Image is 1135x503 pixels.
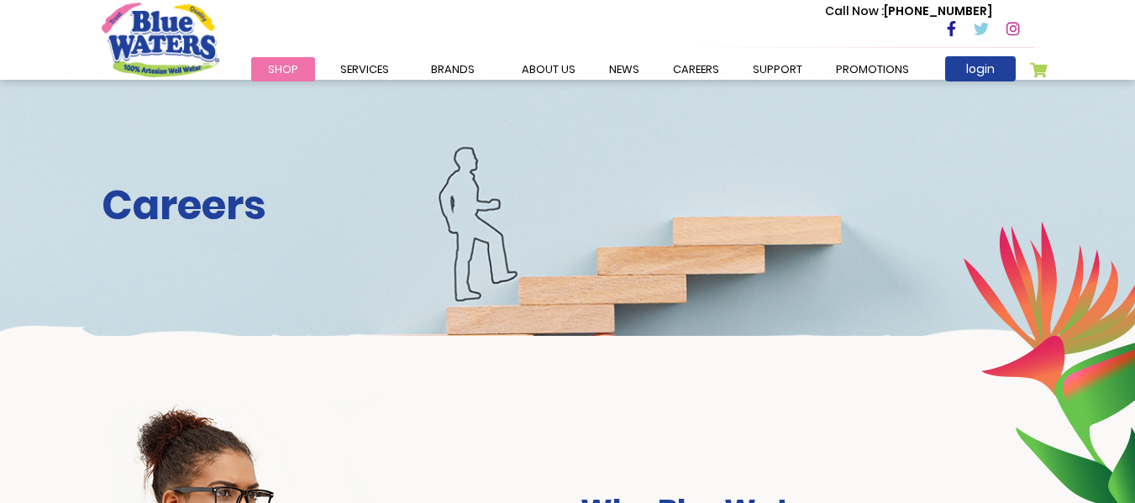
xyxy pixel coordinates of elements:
[505,57,592,81] a: about us
[825,3,884,19] span: Call Now :
[656,57,736,81] a: careers
[945,56,1016,81] a: login
[102,181,1034,230] h2: Careers
[819,57,926,81] a: Promotions
[340,61,389,77] span: Services
[268,61,298,77] span: Shop
[592,57,656,81] a: News
[825,3,992,20] p: [PHONE_NUMBER]
[736,57,819,81] a: support
[431,61,475,77] span: Brands
[102,3,219,76] a: store logo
